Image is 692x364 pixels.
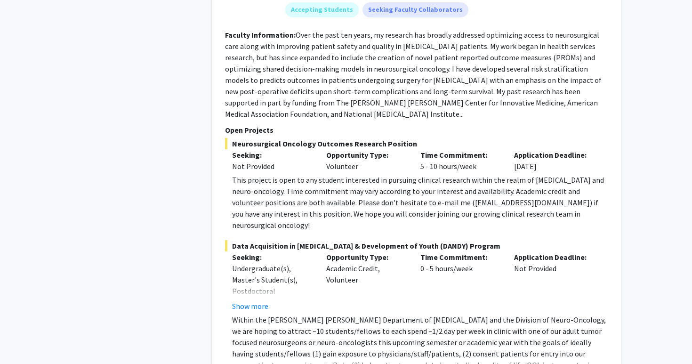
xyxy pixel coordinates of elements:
div: 5 - 10 hours/week [413,149,507,172]
div: 0 - 5 hours/week [413,251,507,312]
p: Opportunity Type: [326,251,406,263]
div: This project is open to any student interested in pursuing clinical research within the realm of ... [232,174,608,231]
span: Neurosurgical Oncology Outcomes Research Position [225,138,608,149]
mat-chip: Accepting Students [285,2,359,17]
div: Academic Credit, Volunteer [319,251,413,312]
p: Seeking: [232,149,312,161]
div: Not Provided [507,251,601,312]
fg-read-more: Over the past ten years, my research has broadly addressed optimizing access to neurosurgical car... [225,30,602,119]
span: Data Acquisition in [MEDICAL_DATA] & Development of Youth (DANDY) Program [225,240,608,251]
div: Undergraduate(s), Master's Student(s), Postdoctoral Researcher(s) / Research Staff, Medical Resid... [232,263,312,342]
button: Show more [232,300,268,312]
mat-chip: Seeking Faculty Collaborators [362,2,468,17]
p: Open Projects [225,124,608,136]
div: Volunteer [319,149,413,172]
p: Time Commitment: [420,149,500,161]
p: Time Commitment: [420,251,500,263]
p: Application Deadline: [514,251,594,263]
iframe: Chat [7,322,40,357]
div: Not Provided [232,161,312,172]
p: Seeking: [232,251,312,263]
b: Faculty Information: [225,30,296,40]
div: [DATE] [507,149,601,172]
p: Application Deadline: [514,149,594,161]
p: Opportunity Type: [326,149,406,161]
